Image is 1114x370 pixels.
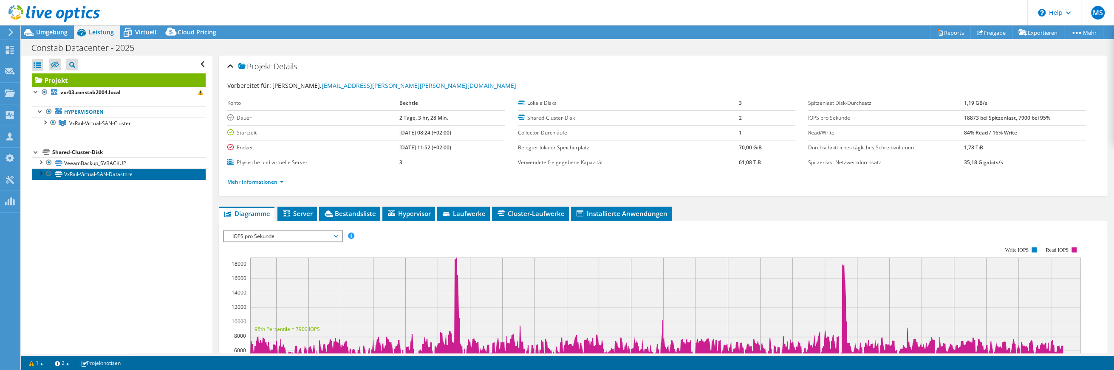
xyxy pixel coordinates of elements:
text: 8000 [234,332,246,339]
h1: Constab Datacenter - 2025 [28,43,147,53]
label: Endzeit [227,143,399,152]
span: Virtuell [135,28,156,36]
label: Belegter lokaler Speicherplatz [518,143,739,152]
a: Reports [930,26,971,39]
span: Server [282,209,313,218]
b: 70,00 GiB [739,144,762,151]
a: Exportieren [1012,26,1064,39]
a: Mehr [1064,26,1103,39]
b: 61,08 TiB [739,159,761,166]
a: VxRail-Virtual-SAN-Cluster [32,118,206,129]
a: vxr03.constab2004.local [32,87,206,98]
label: Collector-Durchläufe [518,129,739,137]
label: Vorbereitet für: [227,81,271,90]
a: Projekt [32,73,206,87]
text: 12000 [232,303,246,311]
b: 1,19 GB/s [964,99,987,107]
a: VxRail-Virtual-SAN-Datastore [32,168,206,179]
a: [EMAIL_ADDRESS][PERSON_NAME][PERSON_NAME][DOMAIN_NAME] [322,81,516,90]
a: 2 [49,358,75,368]
b: 18873 bei Spitzenlast, 7900 bei 95% [964,114,1050,121]
a: VeeamBackup_SVBACKUP [32,157,206,168]
b: [DATE] 08:24 (+02:00) [399,129,451,136]
div: Shared-Cluster-Disk [52,147,206,157]
text: 16000 [232,275,246,282]
b: Bechtle [399,99,418,107]
span: Projekt [238,62,271,71]
text: 14000 [232,289,246,296]
label: Startzeit [227,129,399,137]
b: 1 [739,129,742,136]
text: 10000 [232,318,246,325]
label: Shared-Cluster-Disk [518,114,739,122]
b: vxr03.constab2004.local [60,89,121,96]
span: [PERSON_NAME], [272,81,516,90]
b: 35,18 Gigabits/s [964,159,1003,166]
b: 2 [739,114,742,121]
label: Spitzenlast Netzwerkdurchsatz [808,158,964,167]
text: 6000 [234,347,246,354]
text: 95th Percentile = 7900 IOPS [254,325,320,333]
span: Bestandsliste [323,209,376,218]
svg: \n [1038,9,1046,17]
label: Spitzenlast Disk-Durchsatz [808,99,964,107]
text: 18000 [232,260,246,267]
span: Umgebung [36,28,68,36]
span: Installierte Anwendungen [575,209,667,218]
b: 3 [739,99,742,107]
span: Laufwerke [441,209,486,218]
label: Lokale Disks [518,99,739,107]
a: Projektnotizen [75,358,127,368]
b: [DATE] 11:52 (+02:00) [399,144,451,151]
text: Read IOPS [1046,247,1069,253]
span: Hypervisor [387,209,431,218]
a: Hypervisoren [32,107,206,118]
label: IOPS pro Sekunde [808,114,964,122]
a: Freigabe [970,26,1012,39]
b: 3 [399,159,402,166]
span: Cloud Pricing [178,28,216,36]
label: Verwendete freigegebene Kapazität [518,158,739,167]
a: 1 [23,358,49,368]
span: MS [1091,6,1105,20]
b: 1,78 TiB [964,144,983,151]
span: Cluster-Laufwerke [496,209,565,218]
label: Read/Write [808,129,964,137]
label: Dauer [227,114,399,122]
span: Details [274,61,297,71]
label: Physische und virtuelle Server [227,158,399,167]
b: 2 Tage, 3 hr, 28 Min. [399,114,448,121]
span: Leistung [89,28,114,36]
label: Konto [227,99,399,107]
label: Durchschnittliches tägliches Schreibvolumen [808,143,964,152]
span: IOPS pro Sekunde [228,231,337,241]
text: Write IOPS [1005,247,1029,253]
span: VxRail-Virtual-SAN-Cluster [69,120,131,127]
span: Diagramme [223,209,270,218]
a: Mehr Informationen [227,178,284,185]
b: 84% Read / 16% Write [964,129,1017,136]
